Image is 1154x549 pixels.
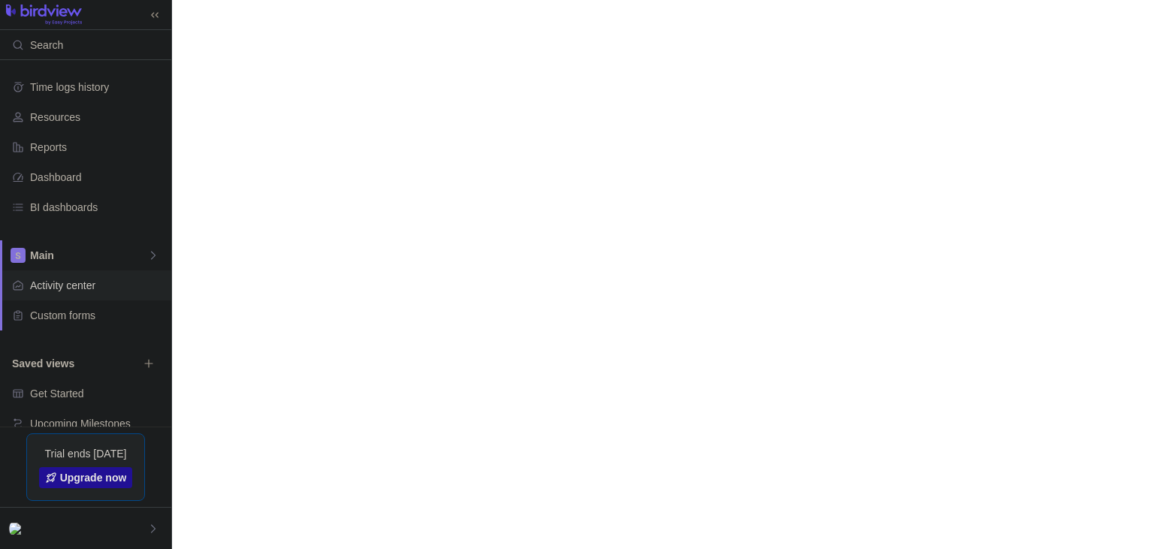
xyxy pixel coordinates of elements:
[30,200,165,215] span: BI dashboards
[30,248,147,263] span: Main
[39,467,133,488] a: Upgrade now
[30,416,165,431] span: Upcoming Milestones
[12,356,138,371] span: Saved views
[30,80,165,95] span: Time logs history
[30,386,165,401] span: Get Started
[547,245,607,305] div: loading
[30,170,165,185] span: Dashboard
[30,140,165,155] span: Reports
[30,278,165,293] span: Activity center
[30,308,165,323] span: Custom forms
[45,446,127,461] span: Trial ends [DATE]
[9,520,27,538] div: iamadmin{{7*7}};$"><a href=evil.com>click</a>
[60,470,127,485] span: Upgrade now
[6,5,82,26] img: logo
[30,38,63,53] span: Search
[30,110,165,125] span: Resources
[9,523,27,535] img: Show
[138,353,159,374] span: Browse views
